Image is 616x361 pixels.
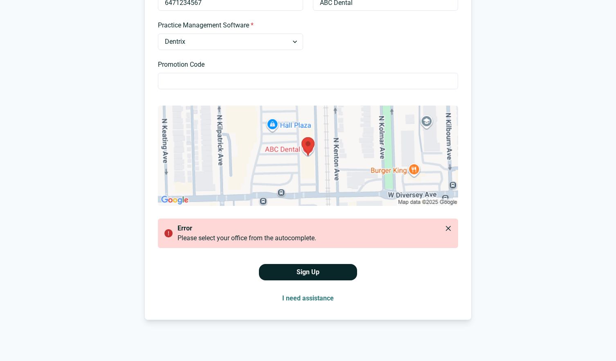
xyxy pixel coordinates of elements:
img: Selected Place [158,106,458,206]
label: Promotion Code [158,60,453,70]
button: I need assistance [276,290,340,307]
button: Sign Up [259,264,357,280]
div: Please select your office from the autocomplete. [178,233,452,243]
button: Close [442,222,455,235]
label: Practice Management Software [158,20,298,30]
p: error [178,223,448,233]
